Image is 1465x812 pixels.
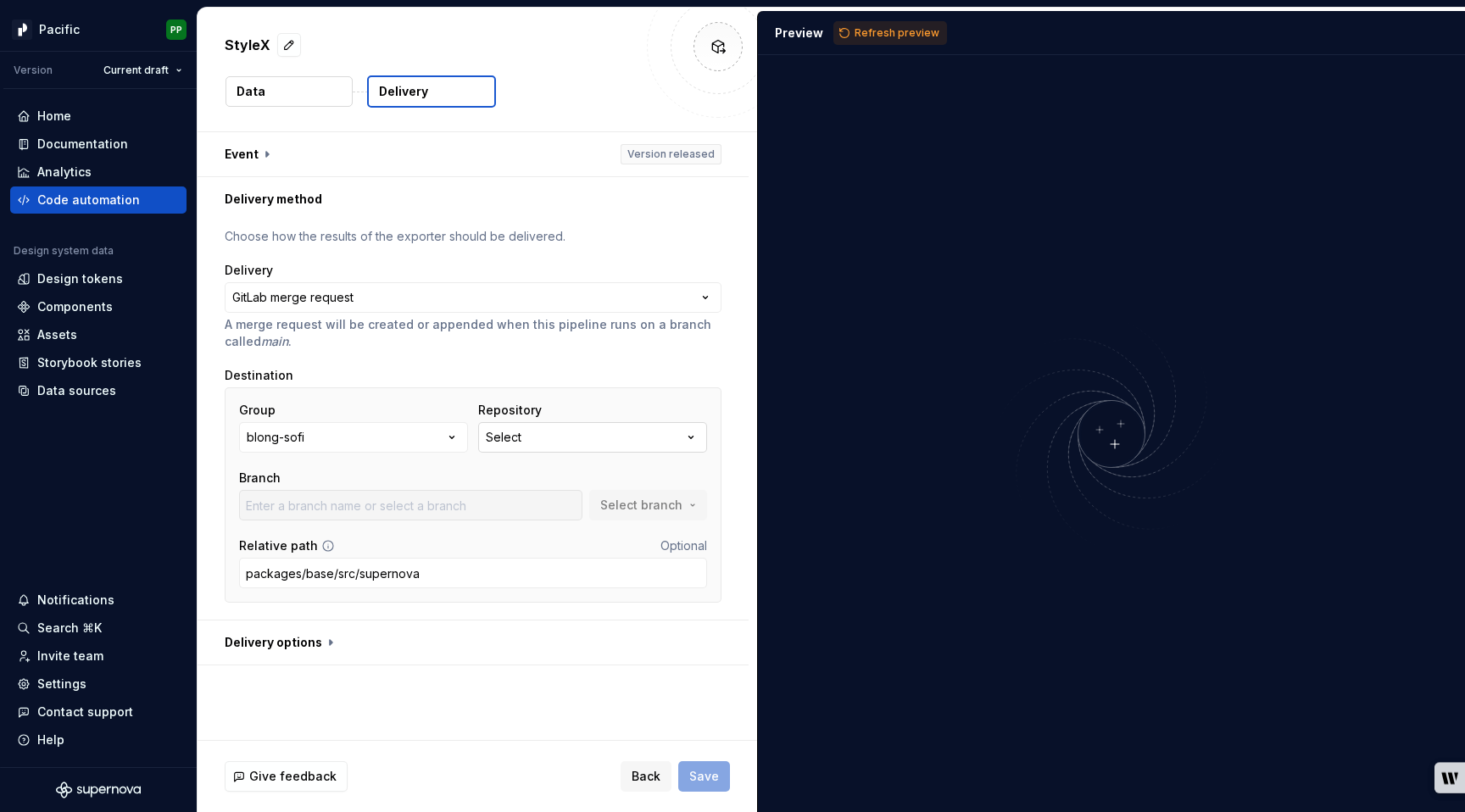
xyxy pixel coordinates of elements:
div: Components [37,298,113,315]
div: Storybook stories [37,354,142,371]
a: Data sources [10,377,187,404]
div: Select [486,429,521,446]
span: Optional [660,538,707,553]
div: Code automation [37,192,140,209]
a: Invite team [10,642,187,670]
button: Select [478,422,707,453]
span: Back [632,768,660,785]
a: Design tokens [10,265,187,292]
p: Choose how the results of the exporter should be delivered. [225,228,721,245]
label: Repository [478,402,542,419]
button: blong-sofi [239,422,468,453]
a: Components [10,293,187,320]
span: Current draft [103,64,169,77]
div: Home [37,108,71,125]
div: Help [37,731,64,748]
div: Data sources [37,382,116,399]
i: main [261,334,288,348]
div: Assets [37,326,77,343]
div: Preview [775,25,823,42]
img: 8d0dbd7b-a897-4c39-8ca0-62fbda938e11.png [12,19,32,40]
div: Search ⌘K [37,620,102,637]
label: Delivery [225,262,273,279]
span: Give feedback [249,768,337,785]
button: Current draft [96,58,190,82]
button: Delivery [367,75,496,108]
label: Branch [239,470,281,487]
a: Settings [10,670,187,698]
button: Search ⌘K [10,615,187,642]
div: Version [14,64,53,77]
div: Pacific [39,21,80,38]
button: Notifications [10,587,187,614]
div: Settings [37,676,86,692]
label: Relative path [239,537,318,554]
svg: Supernova Logo [56,781,141,798]
button: Help [10,726,187,754]
button: Back [621,761,671,792]
a: Storybook stories [10,349,187,376]
div: Design tokens [37,270,123,287]
button: Contact support [10,698,187,726]
div: Documentation [37,136,128,153]
div: Analytics [37,164,92,181]
label: Group [239,402,276,419]
div: PP [170,23,182,36]
p: A merge request will be created or appended when this pipeline runs on a branch called . [225,316,721,350]
div: Design system data [14,244,114,258]
label: Destination [225,367,293,384]
div: Invite team [37,648,103,665]
a: Code automation [10,186,187,214]
button: PacificPP [3,11,193,47]
button: Give feedback [225,761,348,792]
a: Home [10,103,187,130]
a: Documentation [10,131,187,158]
div: Contact support [37,704,133,720]
p: Delivery [379,83,428,100]
div: Notifications [37,592,114,609]
button: Refresh preview [833,21,947,45]
a: Analytics [10,159,187,186]
div: blong-sofi [247,429,304,446]
p: StyleX [225,35,270,55]
button: Data [226,76,353,107]
a: Assets [10,321,187,348]
span: Refresh preview [855,26,939,40]
p: Data [237,83,265,100]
